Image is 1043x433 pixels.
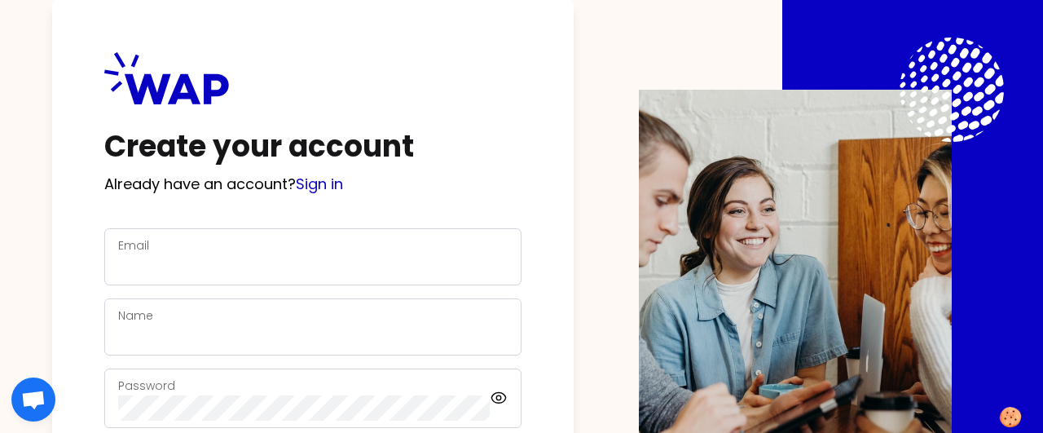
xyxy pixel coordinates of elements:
label: Password [118,378,175,394]
label: Email [118,237,149,254]
div: Open chat [11,378,55,422]
label: Name [118,307,153,324]
h1: Create your account [104,130,521,163]
a: Sign in [296,174,343,194]
p: Already have an account? [104,173,521,196]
